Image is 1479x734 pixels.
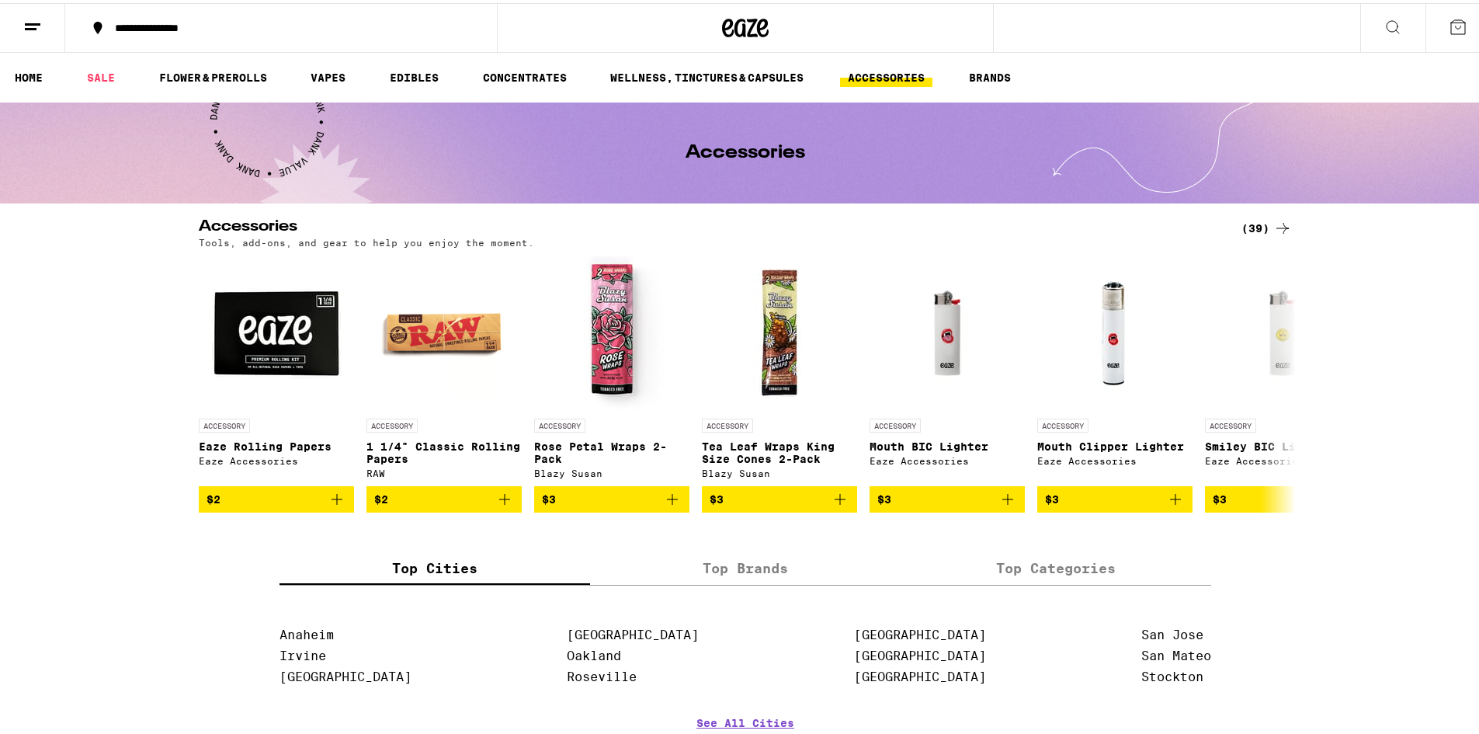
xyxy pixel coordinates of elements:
a: Roseville [567,666,637,681]
a: Open page for Mouth BIC Lighter from Eaze Accessories [870,252,1025,483]
img: Blazy Susan - Rose Petal Wraps 2-Pack [534,252,689,408]
a: FLOWER & PREROLLS [151,65,275,84]
label: Top Cities [279,548,590,582]
a: SALE [79,65,123,84]
a: BRANDS [961,65,1019,84]
h2: Accessories [199,216,1216,235]
label: Top Brands [590,548,901,582]
p: ACCESSORY [199,416,250,430]
a: (39) [1241,216,1292,235]
label: Top Categories [901,548,1211,582]
p: ACCESSORY [366,416,418,430]
a: Stockton [1141,666,1203,681]
button: Add to bag [1205,483,1360,510]
span: $3 [877,490,891,503]
a: WELLNESS, TINCTURES & CAPSULES [602,65,811,84]
a: Open page for Eaze Rolling Papers from Eaze Accessories [199,252,354,483]
button: Add to bag [870,483,1025,510]
span: $2 [374,490,388,503]
a: Oakland [567,645,621,660]
a: CONCENTRATES [475,65,575,84]
button: Add to bag [199,483,354,510]
span: $3 [1213,490,1227,503]
a: Open page for Tea Leaf Wraps King Size Cones 2-Pack from Blazy Susan [702,252,857,483]
p: Tea Leaf Wraps King Size Cones 2-Pack [702,437,857,462]
div: tabs [279,548,1211,583]
p: ACCESSORY [1205,416,1256,430]
button: Add to bag [702,483,857,510]
p: Smiley BIC Lighter [1205,437,1360,450]
div: Blazy Susan [534,465,689,475]
span: Hi. Need any help? [9,11,112,23]
img: Eaze Accessories - Smiley BIC Lighter [1222,252,1342,408]
img: RAW - 1 1/4" Classic Rolling Papers [366,252,522,408]
p: ACCESSORY [1037,416,1088,430]
div: RAW [366,465,522,475]
a: Open page for Mouth Clipper Lighter from Eaze Accessories [1037,252,1193,483]
a: EDIBLES [382,65,446,84]
p: Mouth Clipper Lighter [1037,437,1193,450]
img: Blazy Susan - Tea Leaf Wraps King Size Cones 2-Pack [702,252,857,408]
a: ACCESSORIES [840,65,932,84]
p: Tools, add-ons, and gear to help you enjoy the moment. [199,235,534,245]
span: $3 [710,490,724,503]
p: ACCESSORY [702,416,753,430]
a: [GEOGRAPHIC_DATA] [279,666,411,681]
span: $3 [1045,490,1059,503]
div: Eaze Accessories [1037,453,1193,463]
p: Eaze Rolling Papers [199,437,354,450]
p: Mouth BIC Lighter [870,437,1025,450]
a: Open page for Rose Petal Wraps 2-Pack from Blazy Susan [534,252,689,483]
p: ACCESSORY [870,416,921,430]
a: San Jose [1141,624,1203,639]
div: Blazy Susan [702,465,857,475]
p: 1 1/4" Classic Rolling Papers [366,437,522,462]
a: Irvine [279,645,326,660]
a: HOME [7,65,50,84]
button: Add to bag [366,483,522,510]
a: Anaheim [279,624,334,639]
p: Rose Petal Wraps 2-Pack [534,437,689,462]
span: $3 [542,490,556,503]
a: [GEOGRAPHIC_DATA] [854,666,986,681]
a: [GEOGRAPHIC_DATA] [854,624,986,639]
div: Eaze Accessories [199,453,354,463]
a: San Mateo [1141,645,1211,660]
button: Add to bag [534,483,689,510]
div: Eaze Accessories [1205,453,1360,463]
span: $2 [207,490,220,503]
img: Eaze Accessories - Mouth Clipper Lighter [1037,252,1193,408]
a: VAPES [303,65,353,84]
h1: Accessories [686,141,805,159]
img: Eaze Accessories - Eaze Rolling Papers [199,252,354,408]
a: [GEOGRAPHIC_DATA] [854,645,986,660]
div: Eaze Accessories [870,453,1025,463]
img: Eaze Accessories - Mouth BIC Lighter [887,252,1007,408]
a: Open page for 1 1/4" Classic Rolling Papers from RAW [366,252,522,483]
button: Add to bag [1037,483,1193,510]
a: [GEOGRAPHIC_DATA] [567,624,699,639]
a: Open page for Smiley BIC Lighter from Eaze Accessories [1205,252,1360,483]
p: ACCESSORY [534,416,585,430]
